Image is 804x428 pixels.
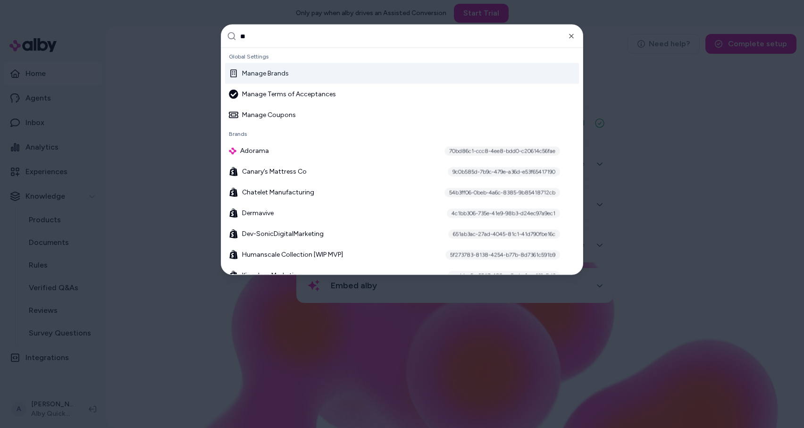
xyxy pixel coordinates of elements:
div: Manage Brands [229,69,289,78]
div: Suggestions [221,48,583,275]
img: alby Logo [229,147,236,155]
span: Chatelet Manufacturing [242,188,314,197]
span: Canary’s Mattress Co [242,167,307,176]
div: 54b3ff06-0beb-4a6c-8385-9b85418712cb [444,188,560,197]
span: Humanscale Collection [WIP MVP] [242,250,343,260]
div: Manage Coupons [229,110,296,120]
span: Dev-SonicDigitalMarketing [242,229,324,239]
span: Dermavive [242,209,274,218]
div: Global Settings [225,50,579,63]
div: 4c1bb306-735e-41e9-98b3-d24ec97a9ec1 [447,209,560,218]
div: 651ab3ac-27ad-4045-81c1-41d790fbe16c [448,229,560,239]
div: Manage Terms of Acceptances [229,90,336,99]
div: 70bd86c1-ccc8-4ee8-bdd0-c20614c56fae [444,146,560,156]
div: eaddaa5a-5547-402e-a0ad-efcac13fe8d3 [448,271,560,280]
div: 9c0b585d-7b9c-479e-a36d-e53f65417190 [448,167,560,176]
div: Brands [225,127,579,141]
span: Kingdom Marketing [242,271,301,280]
span: Adorama [240,146,269,156]
div: 5f273783-8138-4254-b77b-8d7361c591b9 [445,250,560,260]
